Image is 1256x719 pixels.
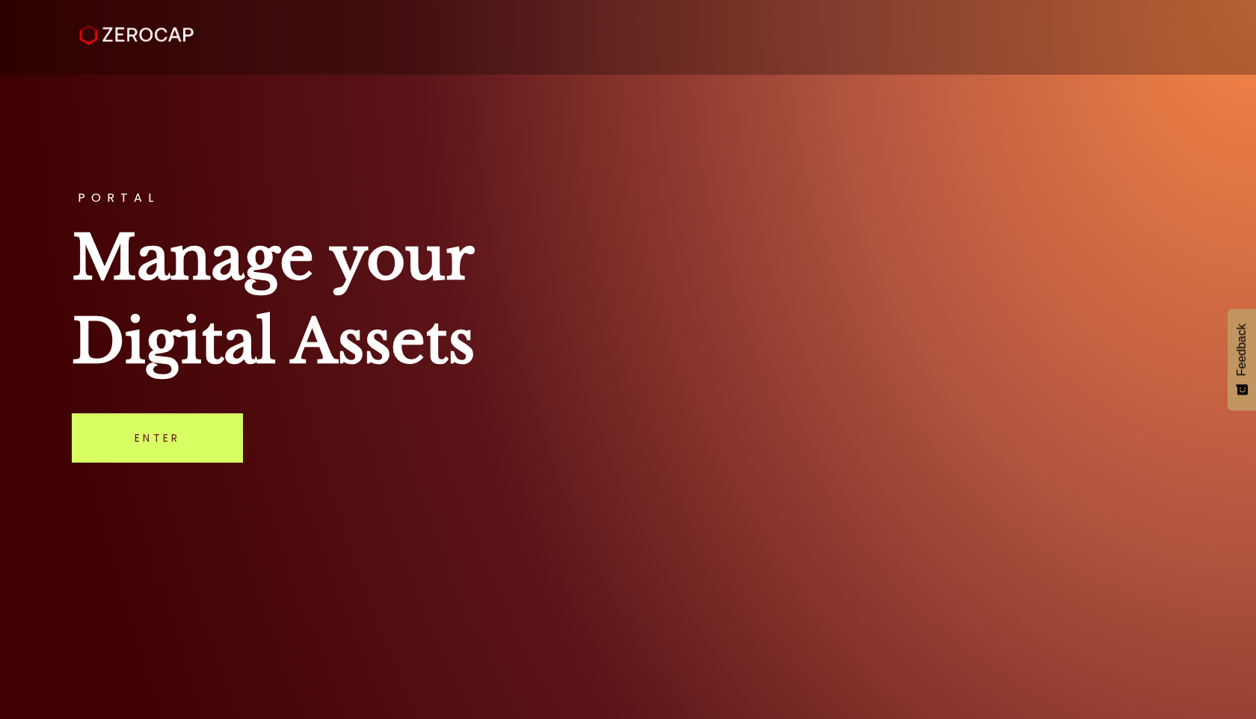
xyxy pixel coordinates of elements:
button: Feedback - Show survey [1228,309,1256,410]
span: Feedback [1235,324,1249,376]
img: ZeroCap [79,25,194,46]
h1: Manage your Digital Assets [72,216,1184,383]
h3: PORTAL [72,192,1184,204]
a: Enter [72,413,243,463]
